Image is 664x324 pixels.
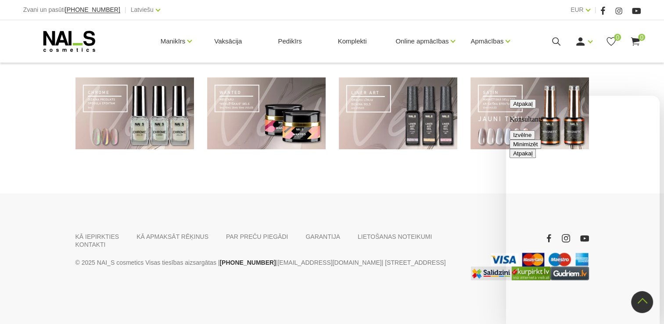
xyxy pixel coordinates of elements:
[75,257,457,268] p: © 2025 NAI_S cosmetics Visas tiesības aizsargātas | | | [STREET_ADDRESS]
[595,4,596,15] span: |
[271,20,309,62] a: Pedikīrs
[136,233,208,241] a: KĀ APMAKSĀT RĒĶINUS
[226,233,288,241] a: PAR PREČU PIEGĀDI
[470,24,503,59] a: Apmācības
[614,34,621,41] span: 0
[65,7,120,13] a: [PHONE_NUMBER]
[65,6,120,13] span: [PHONE_NUMBER]
[219,257,276,268] a: [PHONE_NUMBER]
[471,266,512,280] img: Labākā cena interneta veikalos - Samsung, Cena, iPhone, Mobilie telefoni
[125,4,126,15] span: |
[395,24,449,59] a: Online apmācības
[75,233,119,241] a: KĀ IEPIRKTIES
[638,34,645,41] span: 0
[207,20,249,62] a: Vaksācija
[161,24,186,59] a: Manikīrs
[630,36,641,47] a: 0
[506,96,660,324] iframe: chat widget
[277,257,381,268] a: [EMAIL_ADDRESS][DOMAIN_NAME]
[23,4,120,15] div: Zvani un pasūti
[606,36,617,47] a: 0
[305,233,340,241] a: GARANTIJA
[75,241,106,248] a: KONTAKTI
[571,4,584,15] a: EUR
[331,20,374,62] a: Komplekti
[358,233,432,241] a: LIETOŠANAS NOTEIKUMI
[131,4,154,15] a: Latviešu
